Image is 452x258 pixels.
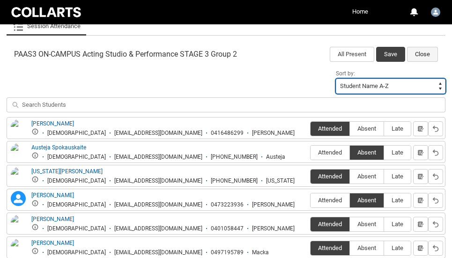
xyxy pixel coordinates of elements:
button: Reset [428,145,443,160]
li: Session Attendance [7,17,86,36]
div: 0497195789 [211,249,244,256]
div: [EMAIL_ADDRESS][DOMAIN_NAME] [114,249,202,256]
img: Lillian Walker [11,215,26,236]
span: Late [384,125,411,132]
div: [EMAIL_ADDRESS][DOMAIN_NAME] [114,154,202,161]
div: Austeja [266,154,285,161]
button: Reset [428,241,443,256]
div: 0401058447 [211,225,244,232]
span: Sort by: [336,70,355,77]
button: Notes [413,121,428,136]
button: Reset [428,121,443,136]
span: Absent [350,221,384,228]
span: Attended [311,244,349,251]
div: [EMAIL_ADDRESS][DOMAIN_NAME] [114,130,202,137]
button: Close [407,47,438,62]
div: [EMAIL_ADDRESS][DOMAIN_NAME] [114,225,202,232]
span: Absent [350,125,384,132]
span: Late [384,173,411,180]
a: [PERSON_NAME] [31,240,74,246]
span: Attended [311,125,349,132]
img: Austeja Spokauskaite [11,143,26,164]
span: Attended [311,173,349,180]
div: [DEMOGRAPHIC_DATA] [47,154,106,161]
a: Session Attendance [12,17,81,36]
button: Notes [413,193,428,208]
div: [DEMOGRAPHIC_DATA] [47,201,106,208]
button: All Present [330,47,374,62]
button: Reset [428,193,443,208]
lightning-icon: Holly Pirret [11,191,26,206]
div: [PHONE_NUMBER] [211,154,258,161]
a: Austeja Spokauskaite [31,144,86,151]
button: Notes [413,241,428,256]
button: Notes [413,169,428,184]
div: [EMAIL_ADDRESS][DOMAIN_NAME] [114,177,202,184]
div: Macka [252,249,269,256]
div: [DEMOGRAPHIC_DATA] [47,130,106,137]
a: [PERSON_NAME] [31,216,74,222]
div: [PERSON_NAME] [252,130,295,137]
div: [US_STATE] [266,177,295,184]
span: Attended [311,221,349,228]
span: Late [384,197,411,204]
span: Absent [350,197,384,204]
span: Late [384,244,411,251]
button: User Profile Alexandra.Whitham [429,4,443,19]
a: [US_STATE][PERSON_NAME] [31,168,103,175]
button: Save [376,47,405,62]
div: [DEMOGRAPHIC_DATA] [47,225,106,232]
img: Alexandra.Whitham [431,7,440,17]
span: PAAS3 ON-CAMPUS Acting Studio & Performance STAGE 3 Group 2 [14,50,237,59]
img: Georgia Neilson [11,167,26,188]
span: Absent [350,149,384,156]
div: 0473223936 [211,201,244,208]
a: [PERSON_NAME] [31,192,74,199]
div: 0416486299 [211,130,244,137]
span: Attended [311,149,349,156]
a: Home [350,5,370,19]
div: [DEMOGRAPHIC_DATA] [47,249,106,256]
button: Reset [428,169,443,184]
button: Notes [413,217,428,232]
span: Absent [350,173,384,180]
div: [PERSON_NAME] [252,225,295,232]
button: Notes [413,145,428,160]
button: Reset [428,217,443,232]
img: Ariel Gruber [11,119,26,140]
span: Absent [350,244,384,251]
span: Attended [311,197,349,204]
div: [DEMOGRAPHIC_DATA] [47,177,106,184]
span: Late [384,149,411,156]
span: Late [384,221,411,228]
div: [PHONE_NUMBER] [211,177,258,184]
div: [PERSON_NAME] [252,201,295,208]
div: [EMAIL_ADDRESS][DOMAIN_NAME] [114,201,202,208]
a: [PERSON_NAME] [31,120,74,127]
input: Search Students [7,97,445,112]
